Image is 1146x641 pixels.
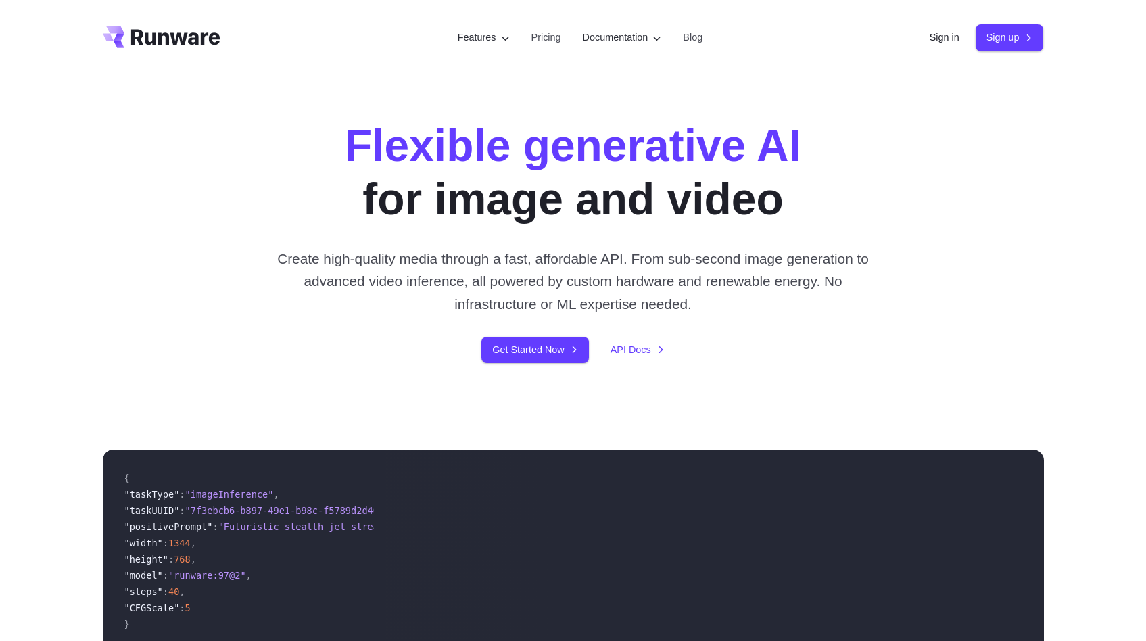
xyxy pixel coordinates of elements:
span: : [179,489,185,500]
strong: Flexible generative AI [345,120,801,170]
span: , [273,489,279,500]
span: "positivePrompt" [124,521,213,532]
span: , [179,586,185,597]
a: Go to / [103,26,220,48]
span: "model" [124,570,163,581]
span: : [163,570,168,581]
span: 768 [174,554,191,565]
span: "taskType" [124,489,180,500]
span: , [191,554,196,565]
span: "imageInference" [185,489,274,500]
span: , [246,570,252,581]
label: Documentation [583,30,662,45]
p: Create high-quality media through a fast, affordable API. From sub-second image generation to adv... [272,247,874,315]
span: 5 [185,602,191,613]
a: Pricing [531,30,561,45]
a: Blog [683,30,702,45]
span: : [179,602,185,613]
a: Sign in [930,30,959,45]
a: API Docs [611,342,665,358]
span: "CFGScale" [124,602,180,613]
span: "height" [124,554,168,565]
span: , [191,538,196,548]
span: "7f3ebcb6-b897-49e1-b98c-f5789d2d40d7" [185,505,396,516]
span: "width" [124,538,163,548]
span: : [168,554,174,565]
span: } [124,619,130,630]
span: : [179,505,185,516]
span: 1344 [168,538,191,548]
span: : [163,586,168,597]
span: "runware:97@2" [168,570,246,581]
h1: for image and video [345,119,801,226]
label: Features [458,30,510,45]
span: : [163,538,168,548]
a: Sign up [976,24,1044,51]
span: "taskUUID" [124,505,180,516]
span: "Futuristic stealth jet streaking through a neon-lit cityscape with glowing purple exhaust" [218,521,722,532]
span: 40 [168,586,179,597]
span: : [212,521,218,532]
span: { [124,473,130,483]
a: Get Started Now [481,337,588,363]
span: "steps" [124,586,163,597]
